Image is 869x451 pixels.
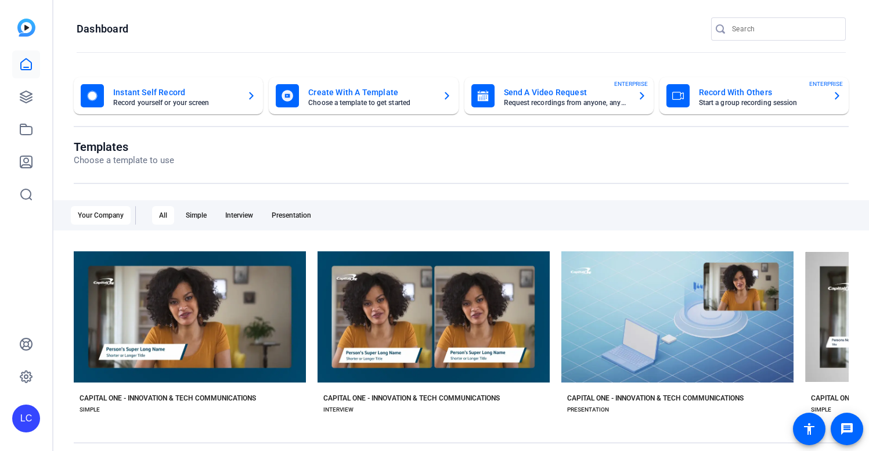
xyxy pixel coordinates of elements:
mat-icon: accessibility [802,422,816,436]
mat-card-subtitle: Request recordings from anyone, anywhere [504,99,628,106]
button: Instant Self RecordRecord yourself or your screen [74,77,263,114]
h1: Dashboard [77,22,128,36]
img: blue-gradient.svg [17,19,35,37]
p: Choose a template to use [74,154,174,167]
mat-card-subtitle: Start a group recording session [699,99,823,106]
div: SIMPLE [811,405,831,414]
button: Send A Video RequestRequest recordings from anyone, anywhereENTERPRISE [464,77,654,114]
div: CAPITAL ONE - INNOVATION & TECH COMMUNICATIONS [80,394,256,403]
mat-card-title: Instant Self Record [113,85,237,99]
mat-card-title: Record With Others [699,85,823,99]
mat-card-subtitle: Record yourself or your screen [113,99,237,106]
div: SIMPLE [80,405,100,414]
div: Presentation [265,206,318,225]
div: INTERVIEW [323,405,354,414]
div: Your Company [71,206,131,225]
mat-card-subtitle: Choose a template to get started [308,99,432,106]
span: ENTERPRISE [809,80,843,88]
div: Simple [179,206,214,225]
div: CAPITAL ONE - INNOVATION & TECH COMMUNICATIONS [567,394,744,403]
div: LC [12,405,40,432]
button: Create With A TemplateChoose a template to get started [269,77,458,114]
div: Interview [218,206,260,225]
input: Search [732,22,836,36]
button: Record With OthersStart a group recording sessionENTERPRISE [659,77,849,114]
mat-card-title: Create With A Template [308,85,432,99]
div: PRESENTATION [567,405,609,414]
mat-card-title: Send A Video Request [504,85,628,99]
div: CAPITAL ONE - INNOVATION & TECH COMMUNICATIONS [323,394,500,403]
h1: Templates [74,140,174,154]
mat-icon: message [840,422,854,436]
span: ENTERPRISE [614,80,648,88]
div: All [152,206,174,225]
